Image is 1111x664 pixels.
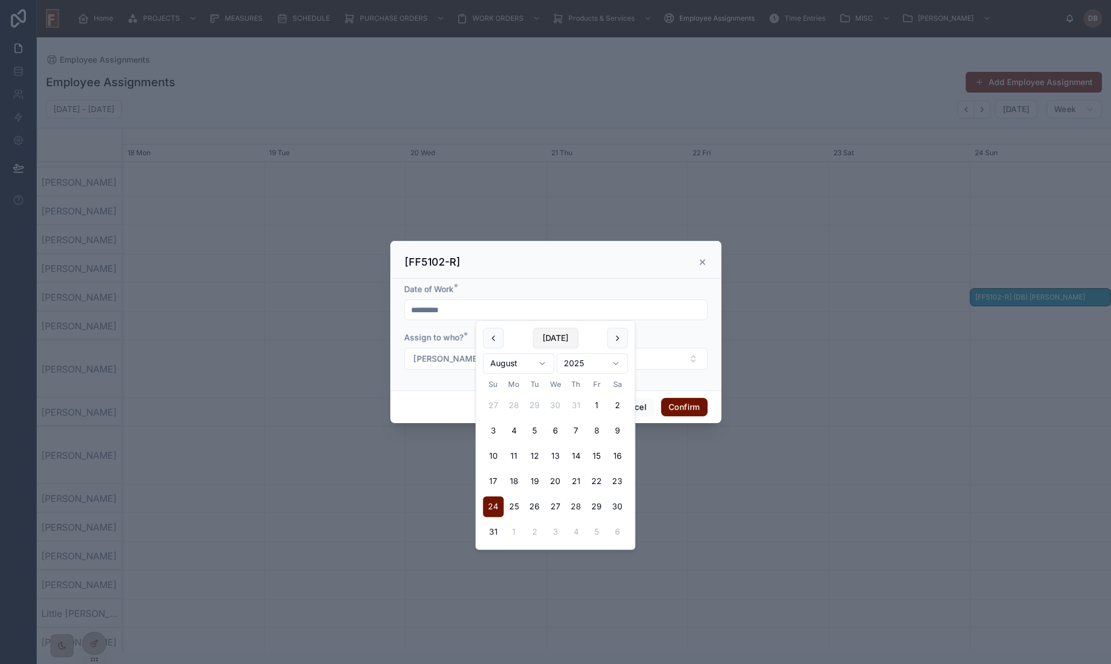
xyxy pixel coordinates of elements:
[566,496,586,517] button: Today, Thursday, August 28th, 2025
[404,284,453,294] span: Date of Work
[503,521,524,542] button: Monday, September 1st, 2025
[545,378,566,390] th: Wednesday
[566,471,586,492] button: Thursday, August 21st, 2025
[586,378,607,390] th: Friday
[524,378,545,390] th: Tuesday
[586,471,607,492] button: Friday, August 22nd, 2025
[405,255,460,269] h3: [FF5102-R]
[607,496,628,517] button: Saturday, August 30th, 2025
[483,378,628,542] table: August 2025
[586,521,607,542] button: Friday, September 5th, 2025
[483,521,503,542] button: Sunday, August 31st, 2025
[566,395,586,416] button: Thursday, July 31st, 2025
[503,420,524,441] button: Monday, August 4th, 2025
[483,395,503,416] button: Sunday, July 27th, 2025
[607,378,628,390] th: Saturday
[586,395,607,416] button: Friday, August 1st, 2025
[566,446,586,466] button: Thursday, August 14th, 2025
[545,496,566,517] button: Wednesday, August 27th, 2025
[524,471,545,492] button: Tuesday, August 19th, 2025
[524,395,545,416] button: Tuesday, July 29th, 2025
[503,395,524,416] button: Monday, July 28th, 2025
[524,521,545,542] button: Tuesday, September 2nd, 2025
[586,420,607,441] button: Friday, August 8th, 2025
[586,446,607,466] button: Friday, August 15th, 2025
[503,378,524,390] th: Monday
[524,420,545,441] button: Tuesday, August 5th, 2025
[404,348,708,370] button: Select Button
[483,446,503,466] button: Sunday, August 10th, 2025
[524,446,545,466] button: Tuesday, August 12th, 2025
[607,420,628,441] button: Saturday, August 9th, 2025
[545,420,566,441] button: Wednesday, August 6th, 2025
[661,398,707,416] button: Confirm
[414,353,522,364] span: [PERSON_NAME] | (PE1008)
[483,496,503,517] button: Sunday, August 24th, 2025, selected
[483,378,503,390] th: Sunday
[545,446,566,466] button: Wednesday, August 13th, 2025
[533,328,578,348] button: [DATE]
[545,471,566,492] button: Wednesday, August 20th, 2025
[566,420,586,441] button: Thursday, August 7th, 2025
[503,496,524,517] button: Monday, August 25th, 2025
[607,471,628,492] button: Saturday, August 23rd, 2025
[545,521,566,542] button: Wednesday, September 3rd, 2025
[607,446,628,466] button: Saturday, August 16th, 2025
[483,420,503,441] button: Sunday, August 3rd, 2025
[483,471,503,492] button: Sunday, August 17th, 2025
[566,378,586,390] th: Thursday
[586,496,607,517] button: Friday, August 29th, 2025
[545,395,566,416] button: Wednesday, July 30th, 2025
[524,496,545,517] button: Tuesday, August 26th, 2025
[566,521,586,542] button: Thursday, September 4th, 2025
[607,521,628,542] button: Saturday, September 6th, 2025
[404,332,463,342] span: Assign to who?
[503,446,524,466] button: Monday, August 11th, 2025
[607,395,628,416] button: Saturday, August 2nd, 2025
[503,471,524,492] button: Monday, August 18th, 2025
